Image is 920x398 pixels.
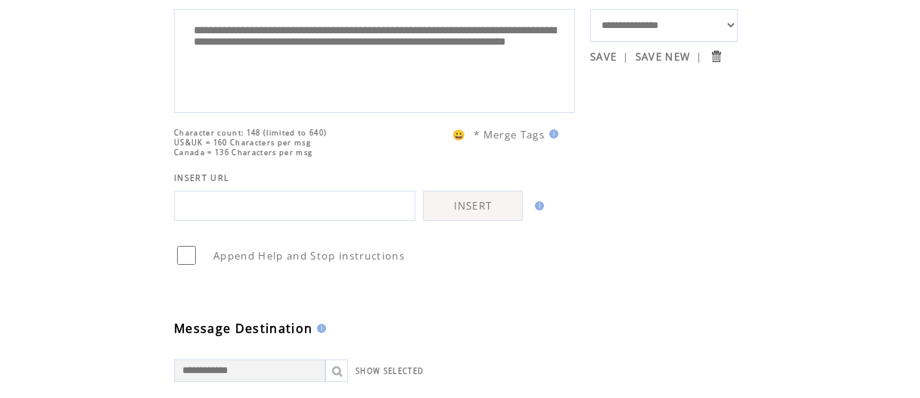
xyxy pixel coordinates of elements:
[174,173,229,183] span: INSERT URL
[636,50,691,64] a: SAVE NEW
[356,366,424,376] a: SHOW SELECTED
[623,50,629,64] span: |
[174,138,311,148] span: US&UK = 160 Characters per msg
[452,128,466,141] span: 😀
[709,49,723,64] input: Submit
[312,324,326,333] img: help.gif
[174,148,312,157] span: Canada = 136 Characters per msg
[545,129,558,138] img: help.gif
[474,128,545,141] span: * Merge Tags
[590,50,617,64] a: SAVE
[530,201,544,210] img: help.gif
[174,128,327,138] span: Character count: 148 (limited to 640)
[213,249,405,263] span: Append Help and Stop instructions
[696,50,702,64] span: |
[174,320,312,337] span: Message Destination
[423,191,523,221] a: INSERT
